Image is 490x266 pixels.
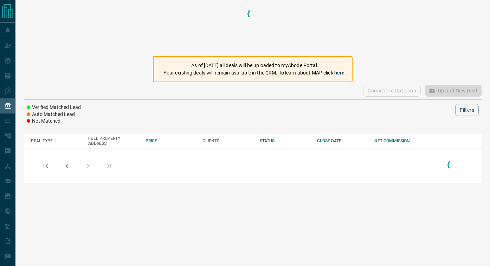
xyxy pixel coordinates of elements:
div: NET COMMISSION [374,138,425,143]
p: Your existing deals will remain available in the CRM. To learn about MAP click . [163,69,346,77]
a: here [334,70,345,76]
li: Not Matched [27,118,81,125]
div: CLIENTS [202,138,253,143]
div: PRICE [146,138,196,143]
div: CLOSE DATE [317,138,367,143]
div: Loading [246,7,260,49]
li: Verified Matched Lead [27,104,81,111]
p: As of [DATE] all deals will be uploaded to myAbode Portal. [163,62,346,69]
div: FULL PROPERTY ADDRESS [88,136,138,146]
div: DEAL TYPE [31,138,81,143]
div: Loading [446,158,460,173]
li: Auto Matched Lead [27,111,81,118]
div: STATUS [260,138,310,143]
button: Filters [455,104,479,116]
